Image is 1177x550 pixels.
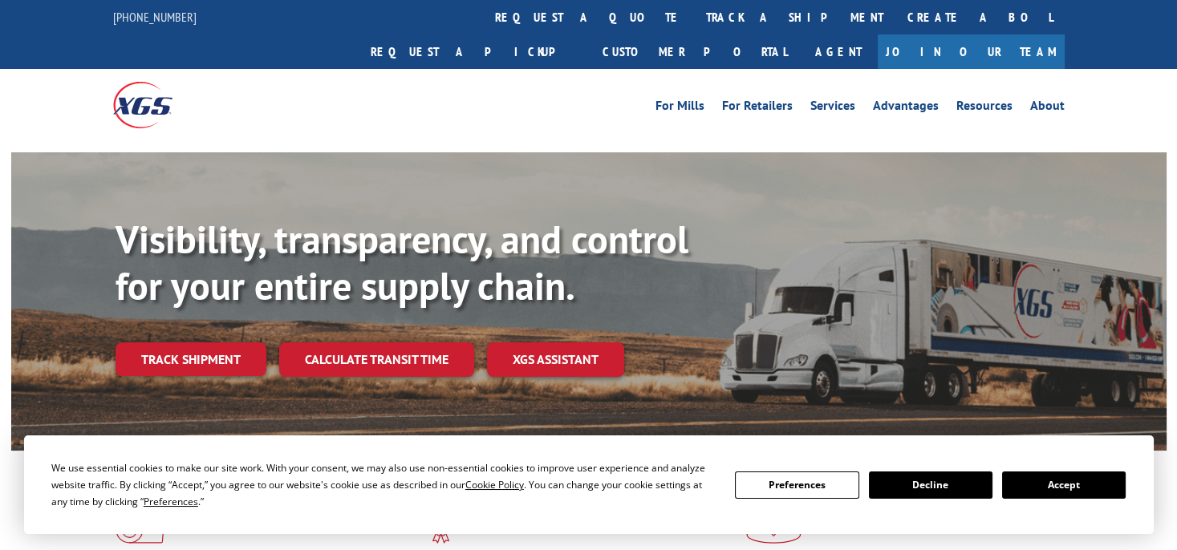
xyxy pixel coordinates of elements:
[359,34,591,69] a: Request a pickup
[1030,99,1065,117] a: About
[591,34,799,69] a: Customer Portal
[465,478,524,491] span: Cookie Policy
[869,471,992,499] button: Decline
[113,9,197,25] a: [PHONE_NUMBER]
[144,495,198,508] span: Preferences
[116,214,688,310] b: Visibility, transparency, and control for your entire supply chain.
[1002,471,1126,499] button: Accept
[735,471,858,499] button: Preferences
[51,459,716,510] div: We use essential cookies to make our site work. With your consent, we may also use non-essential ...
[24,435,1154,534] div: Cookie Consent Prompt
[655,99,704,117] a: For Mills
[487,342,624,377] a: XGS ASSISTANT
[956,99,1013,117] a: Resources
[878,34,1065,69] a: Join Our Team
[799,34,878,69] a: Agent
[873,99,939,117] a: Advantages
[810,99,855,117] a: Services
[722,99,793,117] a: For Retailers
[279,342,474,377] a: Calculate transit time
[116,342,266,376] a: Track shipment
